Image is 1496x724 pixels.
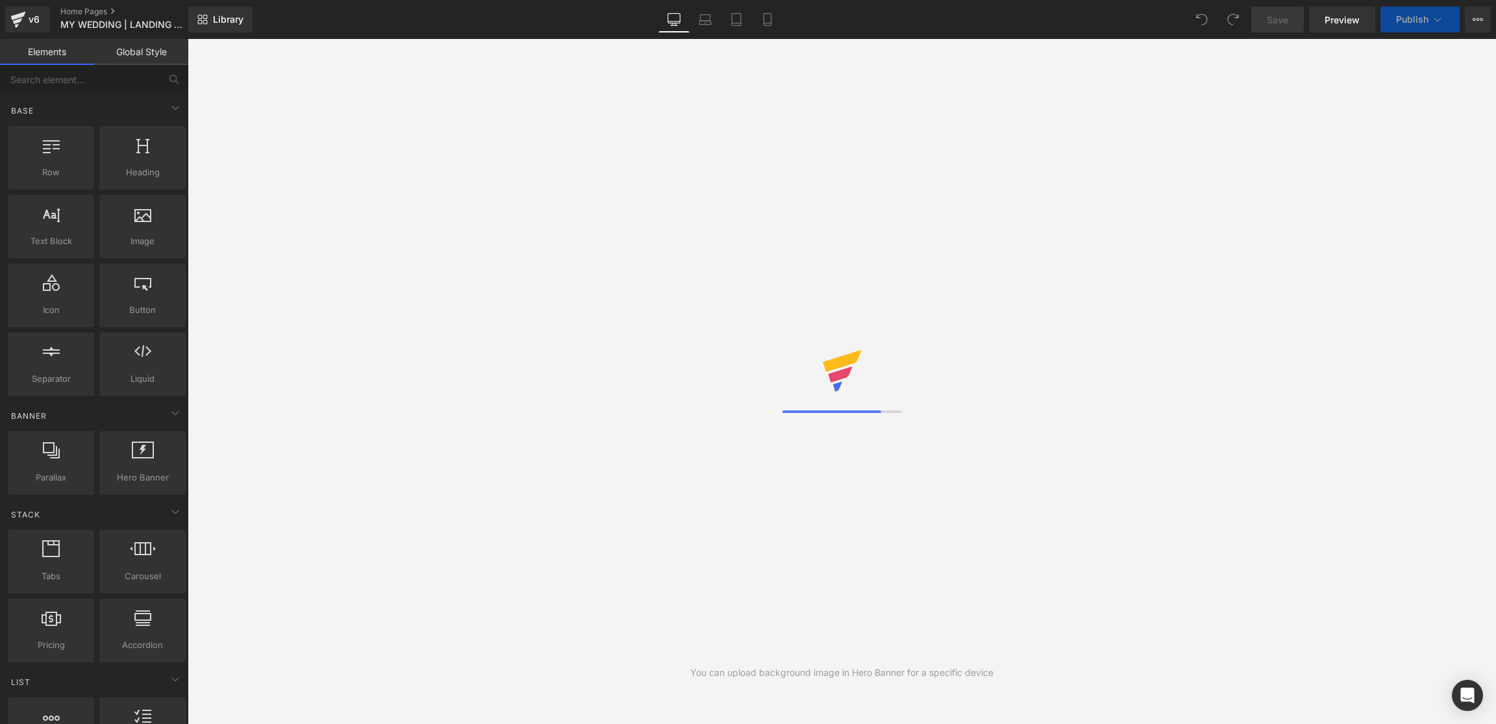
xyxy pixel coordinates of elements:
[1309,6,1375,32] a: Preview
[690,6,721,32] a: Laptop
[12,638,90,652] span: Pricing
[60,19,185,30] span: MY WEDDING | LANDING for WP 2025
[12,234,90,248] span: Text Block
[60,6,210,17] a: Home Pages
[658,6,690,32] a: Desktop
[1220,6,1246,32] button: Redo
[5,6,50,32] a: v6
[103,166,182,179] span: Heading
[752,6,783,32] a: Mobile
[721,6,752,32] a: Tablet
[103,638,182,652] span: Accordion
[103,372,182,386] span: Liquid
[1189,6,1215,32] button: Undo
[1465,6,1491,32] button: More
[1380,6,1460,32] button: Publish
[12,471,90,484] span: Parallax
[103,234,182,248] span: Image
[103,303,182,317] span: Button
[213,14,243,25] span: Library
[188,6,253,32] a: New Library
[1452,680,1483,711] div: Open Intercom Messenger
[1325,13,1360,27] span: Preview
[10,105,35,117] span: Base
[12,166,90,179] span: Row
[10,508,42,521] span: Stack
[1267,13,1288,27] span: Save
[12,303,90,317] span: Icon
[10,410,48,422] span: Banner
[690,666,993,680] div: You can upload background image in Hero Banner for a specific device
[10,676,32,688] span: List
[12,372,90,386] span: Separator
[103,471,182,484] span: Hero Banner
[26,11,42,28] div: v6
[103,569,182,583] span: Carousel
[94,39,188,65] a: Global Style
[1396,14,1428,25] span: Publish
[12,569,90,583] span: Tabs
